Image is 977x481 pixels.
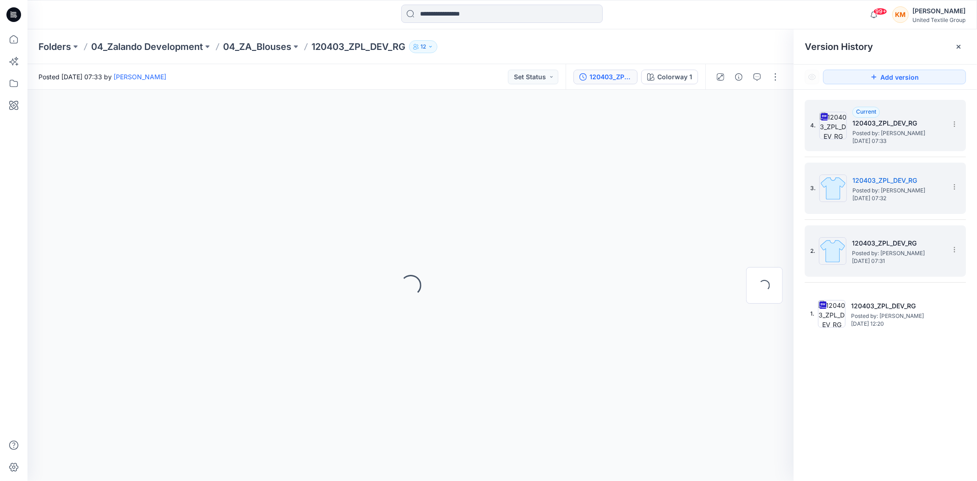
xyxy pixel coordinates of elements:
[311,40,405,53] p: 120403_ZPL_DEV_RG
[805,41,873,52] span: Version History
[852,249,944,258] span: Posted by: Rita Garneliene
[852,138,944,144] span: [DATE] 07:33
[912,5,966,16] div: [PERSON_NAME]
[810,184,816,192] span: 3.
[810,247,815,255] span: 2.
[819,237,846,265] img: 120403_ZPL_DEV_RG
[573,70,638,84] button: 120403_ZPL_DEV_RG
[223,40,291,53] a: 04_ZA_Blouses
[851,321,943,327] span: [DATE] 12:20
[641,70,698,84] button: Colorway 1
[852,238,944,249] h5: 120403_ZPL_DEV_RG
[823,70,966,84] button: Add version
[851,312,943,321] span: Posted by: Rita Garneliene
[114,73,166,81] a: [PERSON_NAME]
[589,72,632,82] div: 120403_ZPL_DEV_RG
[856,108,876,115] span: Current
[852,186,944,195] span: Posted by: Rita Garneliene
[851,301,943,312] h5: 120403_ZPL_DEV_RG
[38,40,71,53] a: Folders
[819,175,847,202] img: 120403_ZPL_DEV_RG
[873,8,887,15] span: 99+
[409,40,437,53] button: 12
[852,118,944,129] h5: 120403_ZPL_DEV_RG
[819,112,847,139] img: 120403_ZPL_DEV_RG
[852,129,944,138] span: Posted by: Rita Garneliene
[852,195,944,202] span: [DATE] 07:32
[810,121,816,130] span: 4.
[420,42,426,52] p: 12
[38,72,166,82] span: Posted [DATE] 07:33 by
[810,310,814,318] span: 1.
[955,43,962,50] button: Close
[852,258,944,264] span: [DATE] 07:31
[852,175,944,186] h5: 120403_ZPL_DEV_RG
[731,70,746,84] button: Details
[657,72,692,82] div: Colorway 1
[892,6,909,23] div: KM
[818,300,846,328] img: 120403_ZPL_DEV_RG
[912,16,966,23] div: United Textile Group
[91,40,203,53] a: 04_Zalando Development
[805,70,819,84] button: Show Hidden Versions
